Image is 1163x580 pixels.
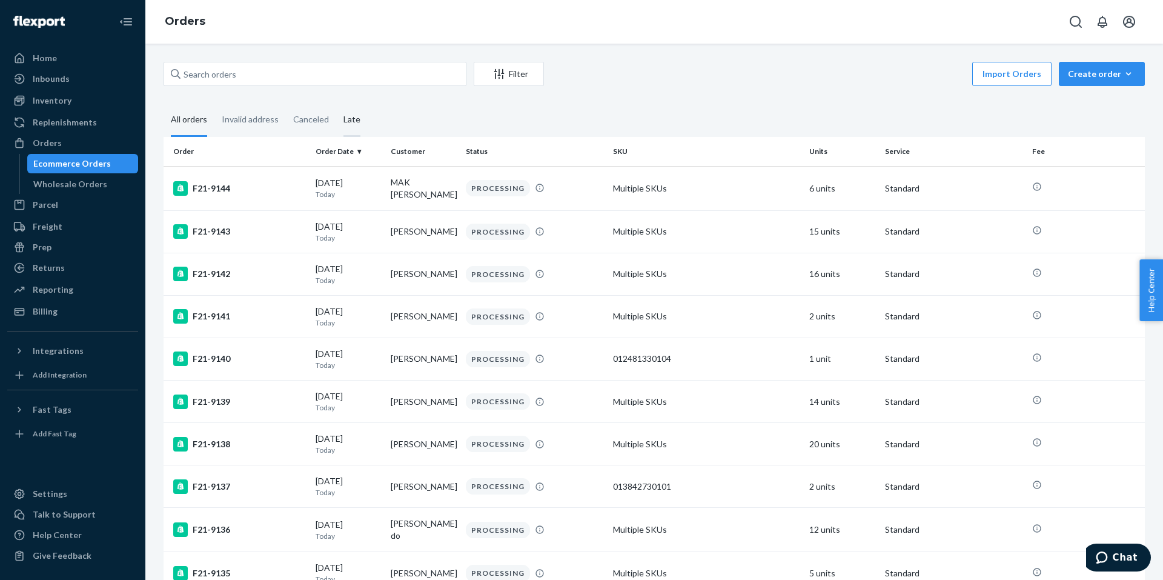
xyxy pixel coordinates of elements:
[33,199,58,211] div: Parcel
[33,305,58,318] div: Billing
[173,181,306,196] div: F21-9144
[608,508,804,552] td: Multiple SKUs
[316,445,381,455] p: Today
[386,508,461,552] td: [PERSON_NAME] do
[972,62,1052,86] button: Import Orders
[7,525,138,545] a: Help Center
[33,550,91,562] div: Give Feedback
[7,217,138,236] a: Freight
[33,221,62,233] div: Freight
[33,158,111,170] div: Ecommerce Orders
[33,345,84,357] div: Integrations
[316,487,381,498] p: Today
[7,505,138,524] button: Talk to Support
[27,175,139,194] a: Wholesale Orders
[316,177,381,199] div: [DATE]
[466,393,530,410] div: PROCESSING
[613,353,800,365] div: 012481330104
[386,381,461,423] td: [PERSON_NAME]
[386,210,461,253] td: [PERSON_NAME]
[7,238,138,257] a: Prep
[316,475,381,498] div: [DATE]
[1027,137,1145,166] th: Fee
[1086,544,1151,574] iframe: Opens a widget where you can chat to one of our agents
[386,253,461,295] td: [PERSON_NAME]
[173,479,306,494] div: F21-9137
[885,353,1022,365] p: Standard
[466,351,530,367] div: PROCESSING
[316,348,381,370] div: [DATE]
[885,182,1022,195] p: Standard
[114,10,138,34] button: Close Navigation
[804,166,880,210] td: 6 units
[33,284,73,296] div: Reporting
[311,137,386,166] th: Order Date
[316,531,381,541] p: Today
[474,62,544,86] button: Filter
[7,258,138,278] a: Returns
[804,381,880,423] td: 14 units
[316,263,381,285] div: [DATE]
[33,95,71,107] div: Inventory
[155,4,215,39] ol: breadcrumbs
[7,365,138,385] a: Add Integration
[608,166,804,210] td: Multiple SKUs
[466,436,530,452] div: PROCESSING
[466,478,530,495] div: PROCESSING
[7,400,138,419] button: Fast Tags
[885,396,1022,408] p: Standard
[466,224,530,240] div: PROCESSING
[885,438,1022,450] p: Standard
[804,253,880,295] td: 16 units
[804,508,880,552] td: 12 units
[222,104,279,135] div: Invalid address
[7,424,138,444] a: Add Fast Tag
[165,15,205,28] a: Orders
[173,309,306,324] div: F21-9141
[804,210,880,253] td: 15 units
[461,137,608,166] th: Status
[173,267,306,281] div: F21-9142
[33,178,107,190] div: Wholesale Orders
[1064,10,1088,34] button: Open Search Box
[171,104,207,137] div: All orders
[316,221,381,243] div: [DATE]
[316,360,381,370] p: Today
[466,180,530,196] div: PROCESSING
[885,481,1022,493] p: Standard
[316,433,381,455] div: [DATE]
[391,146,456,156] div: Customer
[33,241,51,253] div: Prep
[608,210,804,253] td: Multiple SKUs
[1068,68,1136,80] div: Create order
[1117,10,1141,34] button: Open account menu
[804,423,880,465] td: 20 units
[474,68,543,80] div: Filter
[173,395,306,409] div: F21-9139
[33,262,65,274] div: Returns
[7,69,138,88] a: Inbounds
[885,310,1022,322] p: Standard
[466,308,530,325] div: PROCESSING
[7,195,138,215] a: Parcel
[173,352,306,366] div: F21-9140
[804,137,880,166] th: Units
[608,381,804,423] td: Multiple SKUs
[316,402,381,413] p: Today
[7,113,138,132] a: Replenishments
[173,522,306,537] div: F21-9136
[316,519,381,541] div: [DATE]
[316,318,381,328] p: Today
[885,524,1022,536] p: Standard
[386,465,461,508] td: [PERSON_NAME]
[173,437,306,452] div: F21-9138
[386,295,461,338] td: [PERSON_NAME]
[7,341,138,361] button: Integrations
[386,338,461,380] td: [PERSON_NAME]
[7,133,138,153] a: Orders
[608,423,804,465] td: Multiple SKUs
[33,488,67,500] div: Settings
[316,390,381,413] div: [DATE]
[885,567,1022,579] p: Standard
